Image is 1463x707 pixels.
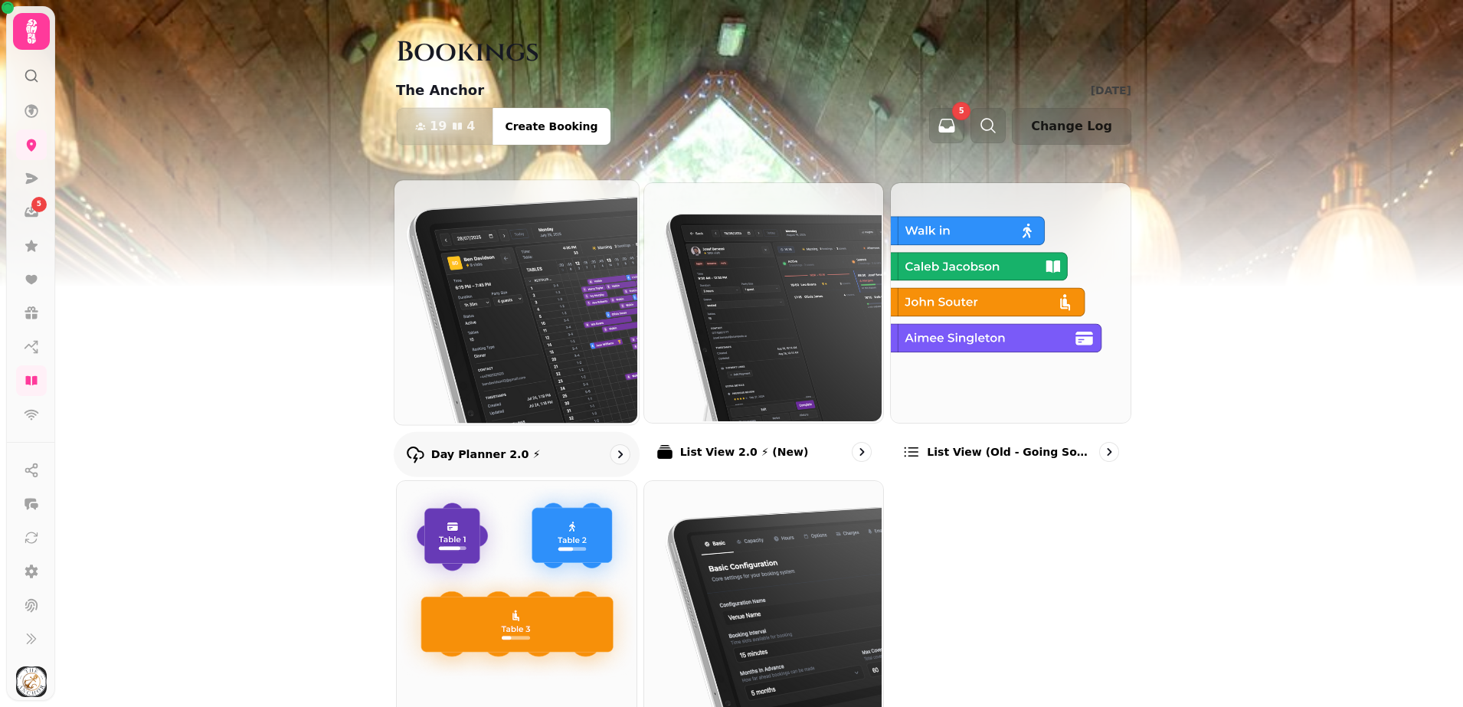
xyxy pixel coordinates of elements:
a: 5 [16,197,47,227]
img: List View 2.0 ⚡ (New) [643,182,882,421]
button: 194 [397,108,493,145]
a: Day Planner 2.0 ⚡Day Planner 2.0 ⚡ [394,179,640,476]
svg: go to [612,447,627,462]
span: 19 [430,120,447,133]
p: List view (Old - going soon) [927,444,1093,460]
p: The Anchor [396,80,484,101]
svg: go to [1101,444,1117,460]
p: Day Planner 2.0 ⚡ [431,447,541,462]
img: User avatar [16,666,47,697]
img: Day Planner 2.0 ⚡ [393,178,637,423]
p: [DATE] [1091,83,1131,98]
span: 4 [466,120,475,133]
a: List view (Old - going soon)List view (Old - going soon) [890,182,1131,474]
span: Change Log [1031,120,1112,133]
button: Create Booking [493,108,610,145]
p: List View 2.0 ⚡ (New) [680,444,809,460]
span: 5 [959,107,964,115]
span: Create Booking [505,121,597,132]
button: User avatar [13,666,50,697]
span: 5 [37,199,41,210]
button: Change Log [1012,108,1131,145]
a: List View 2.0 ⚡ (New)List View 2.0 ⚡ (New) [643,182,885,474]
svg: go to [854,444,869,460]
img: List view (Old - going soon) [889,182,1129,421]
